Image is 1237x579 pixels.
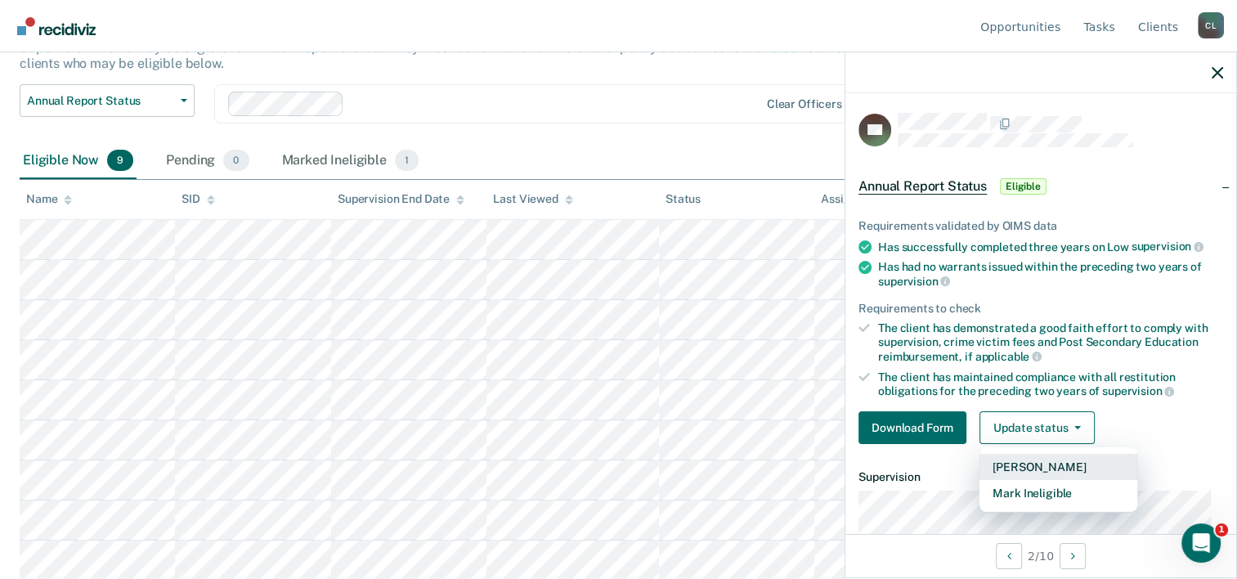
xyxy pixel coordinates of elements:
[26,192,72,206] div: Name
[1198,12,1224,38] button: Profile dropdown button
[979,480,1137,506] button: Mark Ineligible
[1060,543,1086,569] button: Next Opportunity
[163,143,252,179] div: Pending
[1198,12,1224,38] div: C L
[1181,523,1221,563] iframe: Intercom live chat
[767,97,842,111] div: Clear officers
[821,192,898,206] div: Assigned to
[979,447,1137,513] div: Dropdown Menu
[182,192,215,206] div: SID
[20,40,935,71] p: Supervision clients may be eligible for Annual Report Status if they meet certain criteria. The o...
[975,350,1042,363] span: applicable
[1102,384,1174,397] span: supervision
[878,260,1223,288] div: Has had no warrants issued within the preceding two years of
[979,411,1095,444] button: Update status
[996,543,1022,569] button: Previous Opportunity
[223,150,249,171] span: 0
[1000,178,1047,195] span: Eligible
[395,150,419,171] span: 1
[878,370,1223,398] div: The client has maintained compliance with all restitution obligations for the preceding two years of
[878,240,1223,254] div: Has successfully completed three years on Low
[666,192,701,206] div: Status
[858,302,1223,316] div: Requirements to check
[858,178,987,195] span: Annual Report Status
[858,411,973,444] a: Navigate to form link
[979,454,1137,480] button: [PERSON_NAME]
[17,17,96,35] img: Recidiviz
[27,94,174,108] span: Annual Report Status
[20,143,137,179] div: Eligible Now
[1215,523,1228,536] span: 1
[845,160,1236,213] div: Annual Report StatusEligible
[338,192,464,206] div: Supervision End Date
[1132,240,1203,253] span: supervision
[764,40,790,56] a: here
[878,321,1223,363] div: The client has demonstrated a good faith effort to comply with supervision, crime victim fees and...
[845,534,1236,577] div: 2 / 10
[858,470,1223,484] dt: Supervision
[107,150,133,171] span: 9
[858,411,966,444] button: Download Form
[858,219,1223,233] div: Requirements validated by OIMS data
[878,275,950,288] span: supervision
[493,192,572,206] div: Last Viewed
[279,143,423,179] div: Marked Ineligible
